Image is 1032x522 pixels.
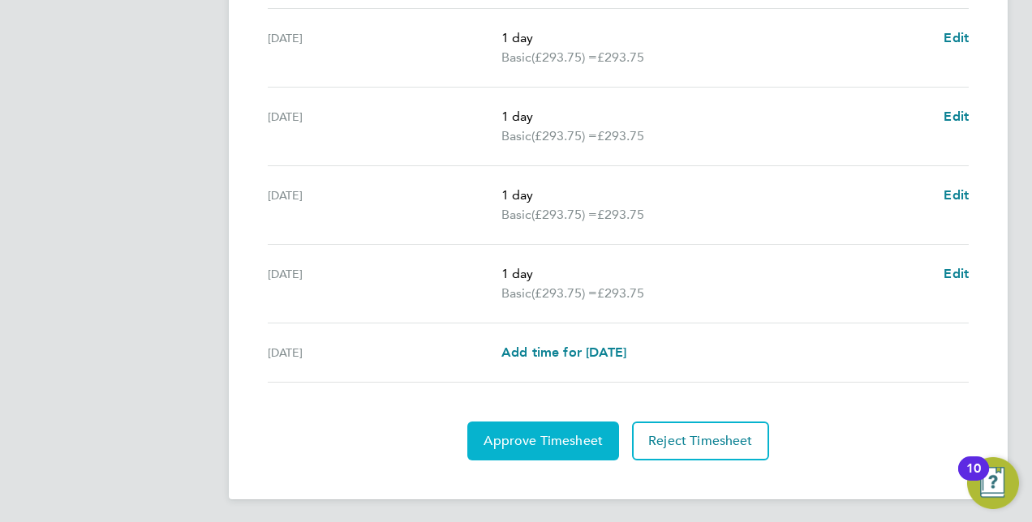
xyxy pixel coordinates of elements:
span: Basic [501,284,531,303]
button: Approve Timesheet [467,421,619,460]
span: £293.75 [597,128,644,143]
span: Add time for [DATE] [501,344,626,360]
span: Edit [944,187,969,203]
div: [DATE] [268,186,501,225]
p: 1 day [501,186,931,205]
span: Basic [501,48,531,67]
span: £293.75 [597,49,644,65]
a: Edit [944,264,969,284]
div: [DATE] [268,343,501,362]
p: 1 day [501,107,931,126]
div: [DATE] [268,28,501,67]
a: Edit [944,28,969,48]
p: 1 day [501,28,931,48]
a: Edit [944,186,969,205]
button: Reject Timesheet [632,421,769,460]
span: (£293.75) = [531,128,597,143]
span: Reject Timesheet [648,433,753,449]
div: [DATE] [268,264,501,303]
span: (£293.75) = [531,207,597,222]
span: Edit [944,266,969,281]
span: Edit [944,109,969,124]
span: (£293.75) = [531,49,597,65]
div: 10 [966,469,981,490]
a: Edit [944,107,969,126]
button: Open Resource Center, 10 new notifications [967,457,1019,509]
span: £293.75 [597,207,644,222]
span: Basic [501,205,531,225]
a: Add time for [DATE] [501,343,626,362]
span: Edit [944,30,969,45]
span: £293.75 [597,285,644,301]
span: Basic [501,126,531,146]
div: [DATE] [268,107,501,146]
span: Approve Timesheet [484,433,603,449]
span: (£293.75) = [531,285,597,301]
p: 1 day [501,264,931,284]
